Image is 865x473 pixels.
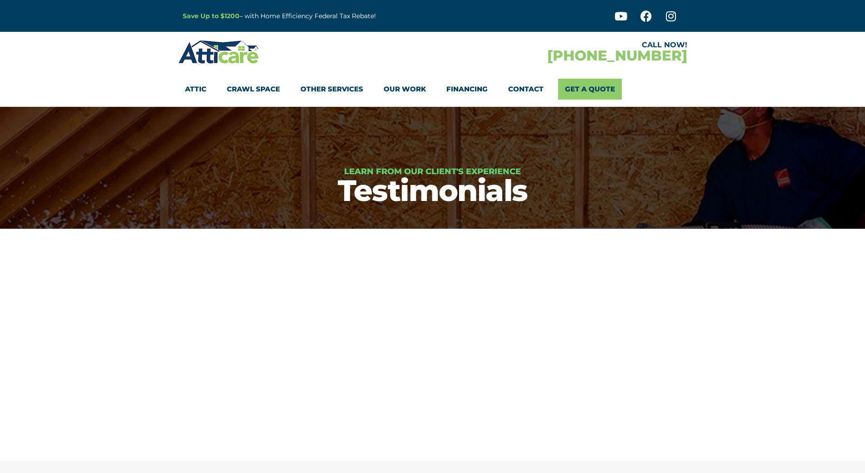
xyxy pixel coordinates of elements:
a: Get A Quote [558,79,622,100]
a: Our Work [384,79,426,100]
a: Save Up to $1200 [183,12,240,20]
a: Attic [185,79,206,100]
a: Crawl Space [227,79,280,100]
p: – with Home Efficiency Federal Tax Rebate! [183,11,477,21]
div: CALL NOW! [433,41,687,49]
h6: Learn From Our Client's Experience [5,167,860,176]
a: Other Services [300,79,363,100]
h1: Testimonials [5,176,860,205]
a: Financing [446,79,488,100]
a: Contact [508,79,544,100]
nav: Menu [185,79,680,100]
